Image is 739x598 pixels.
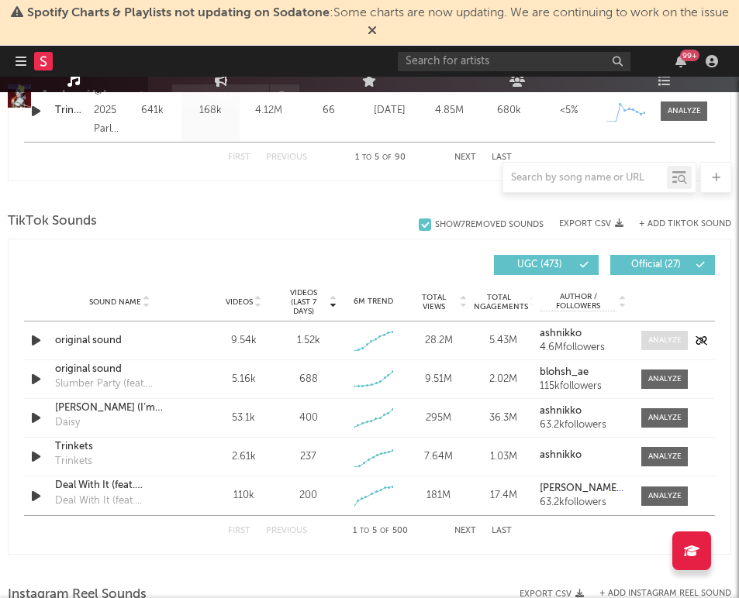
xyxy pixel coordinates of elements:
div: 99 + [680,50,699,61]
button: Previous [266,527,307,535]
span: Spotify Charts & Playlists not updating on Sodatone [27,7,330,19]
button: Export CSV [559,219,623,229]
span: of [382,154,392,161]
div: 1.03M [475,449,532,465]
div: Show 7 Removed Sounds [435,220,544,230]
div: 5.43M [475,333,532,349]
div: 4.85M [423,103,475,119]
span: Videos (last 7 days) [280,288,328,316]
div: <5% [543,103,595,119]
div: 17.4M [475,488,532,503]
a: original sound [55,333,184,349]
a: ashnikko [540,328,626,339]
a: original sound [55,362,184,377]
span: Total Views [410,293,458,311]
div: 63.2k followers [540,497,626,508]
button: + Add Instagram Reel Sound [599,589,731,598]
button: First [228,527,250,535]
span: to [362,154,371,161]
div: [DATE] [364,103,416,119]
div: 36.3M [475,411,532,426]
input: Search for artists [398,52,630,71]
span: Sound Name [89,297,141,307]
button: Next [454,153,476,162]
strong: ashnikko [540,450,582,460]
button: Last [492,527,512,535]
button: + Add TikTok Sound [623,220,731,229]
div: Ashnikko [39,84,153,110]
div: 641k [127,103,178,119]
div: 6M Trend [345,296,402,308]
div: 181M [410,488,468,503]
div: 4.12M [243,103,294,119]
a: Trinkets [55,103,86,119]
div: Trinkets [55,454,92,469]
strong: ashnikko [540,406,582,416]
div: 1 5 90 [338,149,423,167]
button: + Add TikTok Sound [639,220,731,229]
span: TikTok Sounds [8,212,97,231]
span: Author / Followers [540,292,616,311]
input: Search by song name or URL [503,172,667,184]
span: Dismiss [368,26,377,38]
span: Total Engagements [469,293,528,311]
div: 110k [215,488,272,503]
strong: ashnikko [540,328,582,339]
a: Trinkets [55,439,184,455]
div: 63.2k followers [540,420,626,431]
button: Last [492,153,512,162]
div: 2.02M [475,372,532,387]
div: 688 [299,372,318,387]
div: 168k [185,103,236,119]
button: Next [454,527,476,535]
span: Videos [226,297,253,307]
div: 1 5 500 [338,522,423,541]
a: ashnikko [540,450,626,461]
div: 66 [302,103,356,119]
div: 295M [410,411,468,426]
div: 9.54k [215,333,272,349]
div: Deal With It (feat. [GEOGRAPHIC_DATA]) [55,493,184,509]
span: Official ( 27 ) [620,260,692,270]
a: [PERSON_NAME] & Bounty & Full [540,483,626,494]
div: 237 [300,449,316,465]
span: UGC ( 473 ) [504,260,575,270]
div: 115k followers [540,381,626,392]
div: 200 [299,488,317,503]
button: Official(27) [610,255,715,275]
button: Previous [266,153,307,162]
span: to [360,528,369,534]
button: 99+ [675,55,686,67]
div: 5.16k [215,372,272,387]
strong: [PERSON_NAME] & Bounty & Full [540,483,693,493]
a: Deal With It (feat. [GEOGRAPHIC_DATA]) [55,478,184,493]
div: 1.52k [297,333,320,349]
span: : Some charts are now updating. We are continuing to work on the issue [27,7,729,19]
strong: blohsh_ae [540,367,589,377]
a: [PERSON_NAME] (I’m Crazy But You Like That) [55,400,184,416]
div: + Add Instagram Reel Sound [584,589,731,598]
div: 680k [483,103,535,119]
a: blohsh_ae [540,367,626,378]
div: © 2025 Parlophone Records Limited. [94,83,119,139]
button: Track [172,84,269,108]
span: of [380,528,389,534]
div: 53.1k [215,411,272,426]
div: 2.61k [215,449,272,465]
div: 400 [299,411,318,426]
div: 7.64M [410,449,468,465]
button: UGC(473) [494,255,599,275]
div: 4.6M followers [540,342,626,353]
button: First [228,153,250,162]
a: ashnikko [540,406,626,417]
div: 9.51M [410,372,468,387]
div: Slumber Party (feat. Princess Nokia) [55,376,184,392]
div: Daisy [55,415,80,431]
div: 28.2M [410,333,468,349]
